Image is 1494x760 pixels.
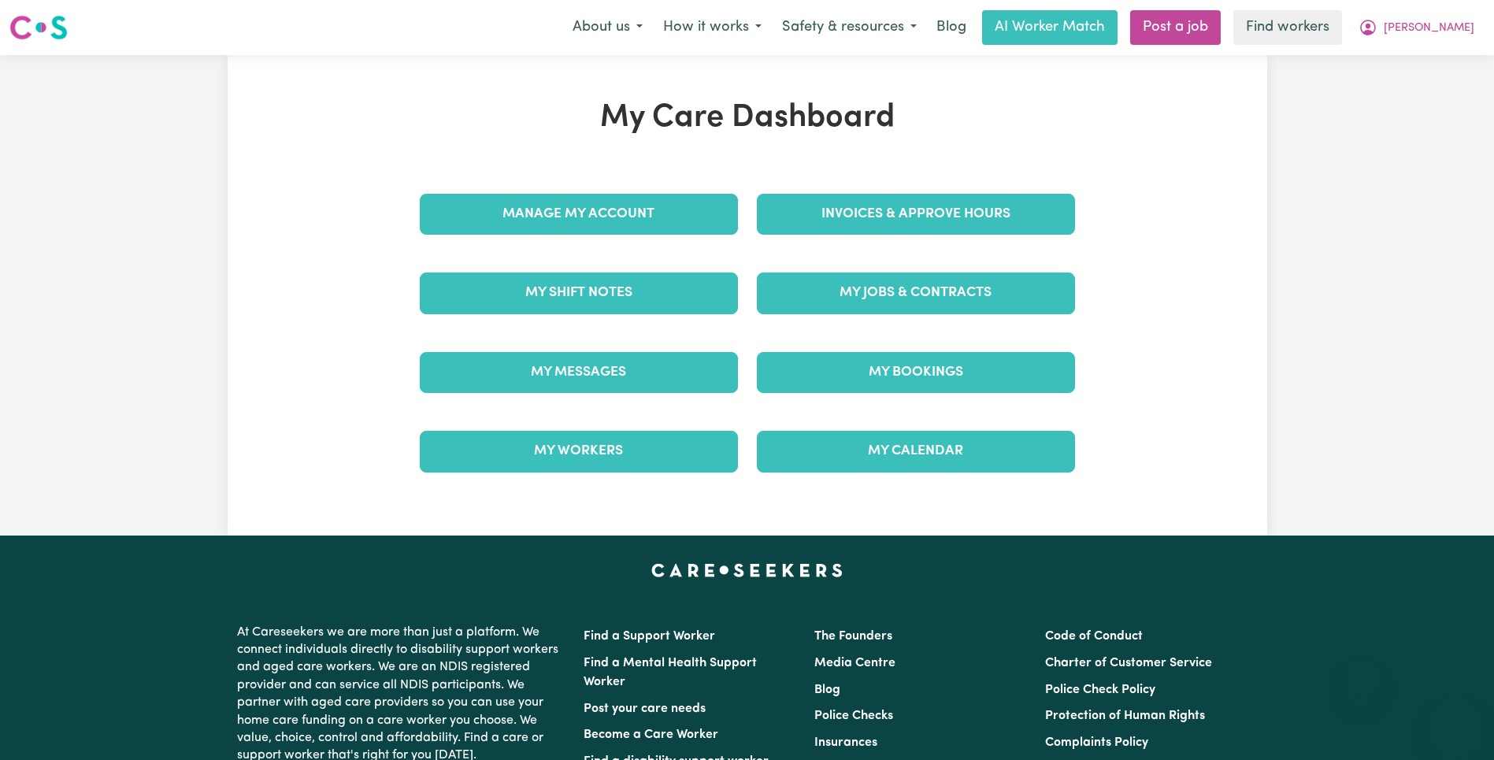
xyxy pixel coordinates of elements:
a: My Shift Notes [420,272,738,313]
a: Charter of Customer Service [1045,657,1212,669]
a: My Messages [420,352,738,393]
a: My Workers [420,431,738,472]
a: Manage My Account [420,194,738,235]
a: Blog [927,10,976,45]
a: Police Check Policy [1045,684,1155,696]
a: Invoices & Approve Hours [757,194,1075,235]
a: Complaints Policy [1045,736,1148,749]
a: Find a Support Worker [584,630,715,643]
button: About us [562,11,653,44]
button: How it works [653,11,772,44]
a: Police Checks [814,710,893,722]
a: Insurances [814,736,877,749]
a: Code of Conduct [1045,630,1143,643]
a: Blog [814,684,840,696]
a: Post your care needs [584,703,706,715]
a: AI Worker Match [982,10,1118,45]
a: Post a job [1130,10,1221,45]
a: Media Centre [814,657,895,669]
a: My Calendar [757,431,1075,472]
a: Careseekers logo [9,9,68,46]
span: [PERSON_NAME] [1384,20,1474,37]
a: Find a Mental Health Support Worker [584,657,757,688]
a: Find workers [1233,10,1342,45]
a: The Founders [814,630,892,643]
a: Careseekers home page [651,564,843,576]
button: Safety & resources [772,11,927,44]
a: Protection of Human Rights [1045,710,1205,722]
button: My Account [1348,11,1485,44]
img: Careseekers logo [9,13,68,42]
h1: My Care Dashboard [410,99,1084,137]
a: My Bookings [757,352,1075,393]
a: My Jobs & Contracts [757,272,1075,313]
a: Become a Care Worker [584,728,718,741]
iframe: Button to launch messaging window [1431,697,1481,747]
iframe: Close message [1347,659,1378,691]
